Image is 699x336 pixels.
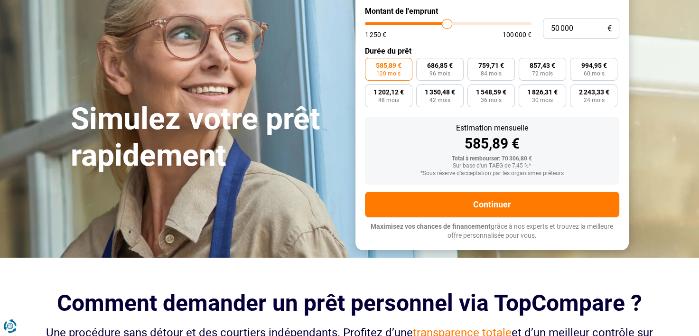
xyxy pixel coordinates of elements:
span: 36 mois [481,97,502,103]
span: 30 mois [532,97,553,103]
span: 84 mois [481,71,502,76]
label: Durée du prêt [365,47,619,56]
span: 48 mois [378,97,399,103]
h2: Comment demander un prêt personnel via TopCompare ? [42,290,657,316]
span: 1 826,31 € [527,89,558,95]
span: 1 250 € [365,31,386,38]
span: 1 350,48 € [425,89,455,95]
p: grâce à nos experts et trouvez la meilleure offre personnalisée pour vous. [365,222,619,241]
span: 42 mois [429,97,450,103]
span: 994,95 € [581,62,606,69]
span: 100 000 € [503,31,531,38]
span: 72 mois [532,71,553,76]
div: Sur base d'un TAEG de 7,45 %* [373,163,612,169]
span: 857,43 € [530,62,555,69]
button: Continuer [365,192,619,217]
div: Total à rembourser: 70 306,80 € [373,156,612,162]
span: 2 243,33 € [578,89,609,95]
span: 686,85 € [427,62,453,69]
span: 120 mois [376,71,401,76]
div: 585,89 € [373,137,612,151]
span: 1 202,12 € [373,89,404,95]
h1: Simulez votre prêt rapidement [71,101,344,174]
span: 585,89 € [376,62,401,69]
span: 24 mois [583,97,604,103]
span: Maximisez vos chances de financement [371,223,491,230]
div: *Sous réserve d'acceptation par les organismes prêteurs [373,170,612,177]
span: 96 mois [429,71,450,76]
label: Montant de l'emprunt [365,7,619,16]
span: 60 mois [583,71,604,76]
span: € [607,25,612,33]
span: 759,71 € [478,62,504,69]
span: 1 548,59 € [476,89,506,95]
div: Estimation mensuelle [373,124,612,132]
